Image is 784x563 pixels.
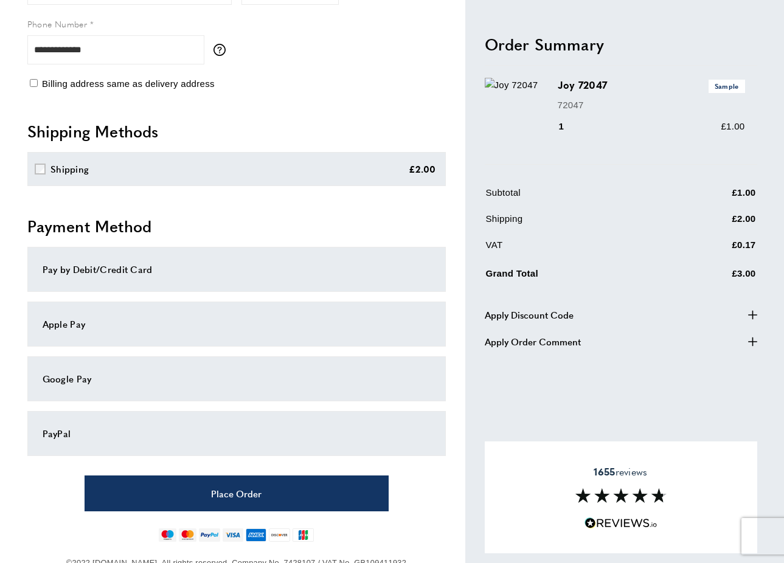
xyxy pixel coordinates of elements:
[246,528,267,542] img: american-express
[30,79,38,87] input: Billing address same as delivery address
[269,528,290,542] img: discover
[43,262,431,277] div: Pay by Debit/Credit Card
[672,264,756,290] td: £3.00
[672,185,756,209] td: £1.00
[594,465,615,478] strong: 1655
[709,80,745,92] span: Sample
[213,44,232,56] button: More information
[43,317,431,331] div: Apple Pay
[594,466,647,478] span: reviews
[409,162,436,176] div: £2.00
[223,528,243,542] img: visa
[27,18,88,30] span: Phone Number
[721,121,744,131] span: £1.00
[672,212,756,235] td: £2.00
[27,120,446,142] h2: Shipping Methods
[179,528,196,542] img: mastercard
[485,334,581,348] span: Apply Order Comment
[85,475,389,511] button: Place Order
[585,517,657,529] img: Reviews.io 5 stars
[486,264,671,290] td: Grand Total
[486,185,671,209] td: Subtotal
[43,426,431,441] div: PayPal
[159,528,176,542] img: maestro
[558,119,581,134] div: 1
[558,78,745,92] h3: Joy 72047
[293,528,314,542] img: jcb
[558,97,745,112] p: 72047
[42,78,215,89] span: Billing address same as delivery address
[575,488,667,503] img: Reviews section
[50,162,89,176] div: Shipping
[199,528,220,542] img: paypal
[485,307,574,322] span: Apply Discount Code
[486,212,671,235] td: Shipping
[485,33,757,55] h2: Order Summary
[485,78,538,92] img: Joy 72047
[27,215,446,237] h2: Payment Method
[43,371,431,386] div: Google Pay
[672,238,756,261] td: £0.17
[486,238,671,261] td: VAT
